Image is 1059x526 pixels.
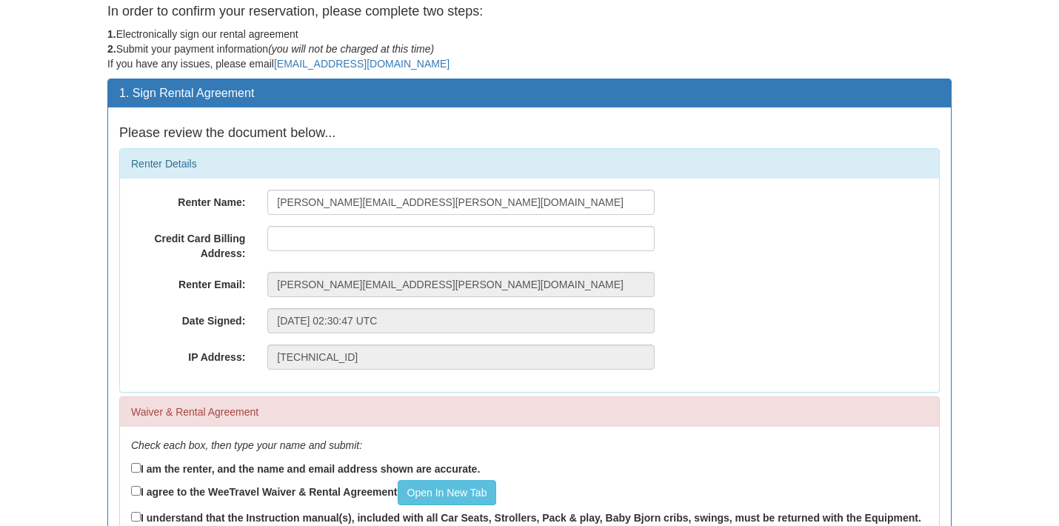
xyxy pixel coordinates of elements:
h4: In order to confirm your reservation, please complete two steps: [107,4,952,19]
strong: 2. [107,43,116,55]
h4: Please review the document below... [119,126,940,141]
input: I understand that the Instruction manual(s), included with all Car Seats, Strollers, Pack & play,... [131,512,141,522]
h3: 1. Sign Rental Agreement [119,87,940,100]
div: Renter Details [120,149,939,179]
label: Renter Email: [120,272,256,292]
label: I agree to the WeeTravel Waiver & Rental Agreement [131,480,496,505]
a: Open In New Tab [398,480,497,505]
p: Electronically sign our rental agreement Submit your payment information If you have any issues, ... [107,27,952,71]
label: IP Address: [120,344,256,364]
label: Date Signed: [120,308,256,328]
label: Credit Card Billing Address: [120,226,256,261]
input: I agree to the WeeTravel Waiver & Rental AgreementOpen In New Tab [131,486,141,496]
strong: 1. [107,28,116,40]
label: Renter Name: [120,190,256,210]
input: I am the renter, and the name and email address shown are accurate. [131,463,141,473]
label: I am the renter, and the name and email address shown are accurate. [131,460,480,476]
em: (you will not be charged at this time) [268,43,434,55]
a: [EMAIL_ADDRESS][DOMAIN_NAME] [274,58,450,70]
div: Waiver & Rental Agreement [120,397,939,427]
em: Check each box, then type your name and submit: [131,439,362,451]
